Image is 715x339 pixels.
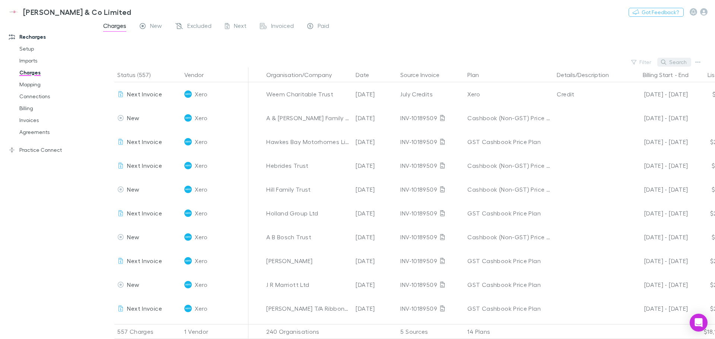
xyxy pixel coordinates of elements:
[12,102,101,114] a: Billing
[7,7,20,16] img: Epplett & Co Limited's Logo
[266,225,350,249] div: A B Bosch Trust
[127,257,162,264] span: Next Invoice
[266,201,350,225] div: Holland Group Ltd
[195,154,207,178] span: Xero
[657,58,691,67] button: Search
[467,201,551,225] div: GST Cashbook Price Plan
[353,201,397,225] div: [DATE]
[184,233,192,241] img: Xero's Logo
[184,257,192,265] img: Xero's Logo
[12,114,101,126] a: Invoices
[127,281,139,288] span: New
[467,154,551,178] div: Cashbook (Non-GST) Price Plan
[184,90,192,98] img: Xero's Logo
[467,178,551,201] div: Cashbook (Non-GST) Price Plan
[195,106,207,130] span: Xero
[12,43,101,55] a: Setup
[127,138,162,145] span: Next Invoice
[624,273,688,297] div: [DATE] - [DATE]
[271,22,294,32] span: Invoiced
[127,210,162,217] span: Next Invoice
[181,324,248,339] div: 1 Vendor
[353,225,397,249] div: [DATE]
[184,138,192,145] img: Xero's Logo
[400,82,461,106] div: July Credits
[184,305,192,312] img: Xero's Logo
[195,201,207,225] span: Xero
[353,273,397,297] div: [DATE]
[624,249,688,273] div: [DATE] - [DATE]
[467,106,551,130] div: Cashbook (Non-GST) Price Plan
[127,114,139,121] span: New
[353,82,397,106] div: [DATE]
[127,305,162,312] span: Next Invoice
[624,67,696,82] div: -
[624,178,688,201] div: [DATE] - [DATE]
[266,130,350,154] div: Hawkes Bay Motorhomes Limited
[400,249,461,273] div: INV-10189509
[23,7,131,16] h3: [PERSON_NAME] & Co Limited
[467,225,551,249] div: Cashbook (Non-GST) Price Plan
[266,67,341,82] button: Organisation/Company
[629,8,684,17] button: Got Feedback?
[624,154,688,178] div: [DATE] - [DATE]
[127,186,139,193] span: New
[195,82,207,106] span: Xero
[127,233,139,240] span: New
[353,130,397,154] div: [DATE]
[627,58,656,67] button: Filter
[353,154,397,178] div: [DATE]
[266,106,350,130] div: A & [PERSON_NAME] Family Trust
[467,67,488,82] button: Plan
[12,90,101,102] a: Connections
[195,273,207,297] span: Xero
[266,273,350,297] div: J R Marriott Ltd
[624,130,688,154] div: [DATE] - [DATE]
[117,67,159,82] button: Status (557)
[467,82,551,106] div: Xero
[266,154,350,178] div: Hebrides Trust
[184,67,213,82] button: Vendor
[400,225,461,249] div: INV-10189509
[467,249,551,273] div: GST Cashbook Price Plan
[12,126,101,138] a: Agreements
[127,90,162,97] span: Next Invoice
[353,178,397,201] div: [DATE]
[184,186,192,193] img: Xero's Logo
[400,106,461,130] div: INV-10189509
[103,22,126,32] span: Charges
[184,210,192,217] img: Xero's Logo
[624,106,688,130] div: [DATE] - [DATE]
[557,82,618,106] div: Credit
[184,281,192,288] img: Xero's Logo
[467,273,551,297] div: GST Cashbook Price Plan
[353,297,397,320] div: [DATE]
[184,162,192,169] img: Xero's Logo
[266,249,350,273] div: [PERSON_NAME]
[195,130,207,154] span: Xero
[1,31,101,43] a: Recharges
[12,55,101,67] a: Imports
[266,297,350,320] div: [PERSON_NAME] T/A Ribbonwood Cottages
[400,297,461,320] div: INV-10189509
[400,273,461,297] div: INV-10189509
[356,67,378,82] button: Date
[397,324,464,339] div: 5 Sources
[318,22,329,32] span: Paid
[624,297,688,320] div: [DATE] - [DATE]
[127,162,162,169] span: Next Invoice
[400,201,461,225] div: INV-10189509
[353,106,397,130] div: [DATE]
[624,82,688,106] div: [DATE] - [DATE]
[467,297,551,320] div: GST Cashbook Price Plan
[266,178,350,201] div: Hill Family Trust
[195,178,207,201] span: Xero
[353,249,397,273] div: [DATE]
[195,225,207,249] span: Xero
[643,67,673,82] button: Billing Start
[690,314,708,332] div: Open Intercom Messenger
[1,144,101,156] a: Practice Connect
[195,297,207,320] span: Xero
[266,82,350,106] div: Weem Charitable Trust
[234,22,247,32] span: Next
